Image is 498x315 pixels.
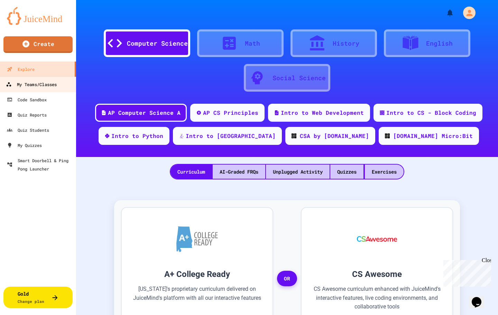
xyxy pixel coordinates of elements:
div: My Account [456,5,477,21]
div: Exercises [365,165,404,179]
iframe: chat widget [469,287,491,308]
img: CODE_logo_RGB.png [385,133,390,138]
div: Social Science [273,73,326,83]
div: Quizzes [330,165,363,179]
iframe: chat widget [441,257,491,287]
div: My Quizzes [7,141,42,149]
div: Explore [7,65,35,73]
div: Gold [18,290,44,305]
div: My Notifications [433,7,456,19]
div: [DOMAIN_NAME] Micro:Bit [393,132,473,140]
div: Math [245,39,260,48]
img: CODE_logo_RGB.png [292,133,296,138]
div: Smart Doorbell & Ping Pong Launcher [7,156,73,173]
div: CSA by [DOMAIN_NAME] [300,132,369,140]
img: A+ College Ready [176,226,218,252]
h3: A+ College Ready [132,268,262,280]
div: Chat with us now!Close [3,3,48,44]
div: Computer Science [127,39,188,48]
p: CS Awesome curriculum enhanced with JuiceMind's interactive features, live coding environments, a... [312,285,442,311]
div: Intro to CS - Block Coding [386,109,476,117]
img: CS Awesome [350,218,404,260]
div: AI-Graded FRQs [213,165,265,179]
a: Create [3,36,73,53]
span: Change plan [18,299,44,304]
button: GoldChange plan [3,287,73,308]
img: logo-orange.svg [7,7,69,25]
div: My Teams/Classes [6,80,57,89]
p: [US_STATE]'s proprietary curriculum delivered on JuiceMind's platform with all our interactive fe... [132,285,262,311]
div: English [426,39,453,48]
div: Intro to [GEOGRAPHIC_DATA] [186,132,276,140]
div: Unplugged Activity [266,165,330,179]
span: OR [277,271,297,287]
div: Intro to Web Development [281,109,364,117]
div: AP Computer Science A [108,109,181,117]
div: Quiz Students [7,126,49,134]
div: Quiz Reports [7,111,47,119]
div: Curriculum [170,165,212,179]
div: Intro to Python [111,132,163,140]
div: Code Sandbox [7,95,47,104]
h3: CS Awesome [312,268,442,280]
div: History [333,39,359,48]
div: AP CS Principles [203,109,258,117]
